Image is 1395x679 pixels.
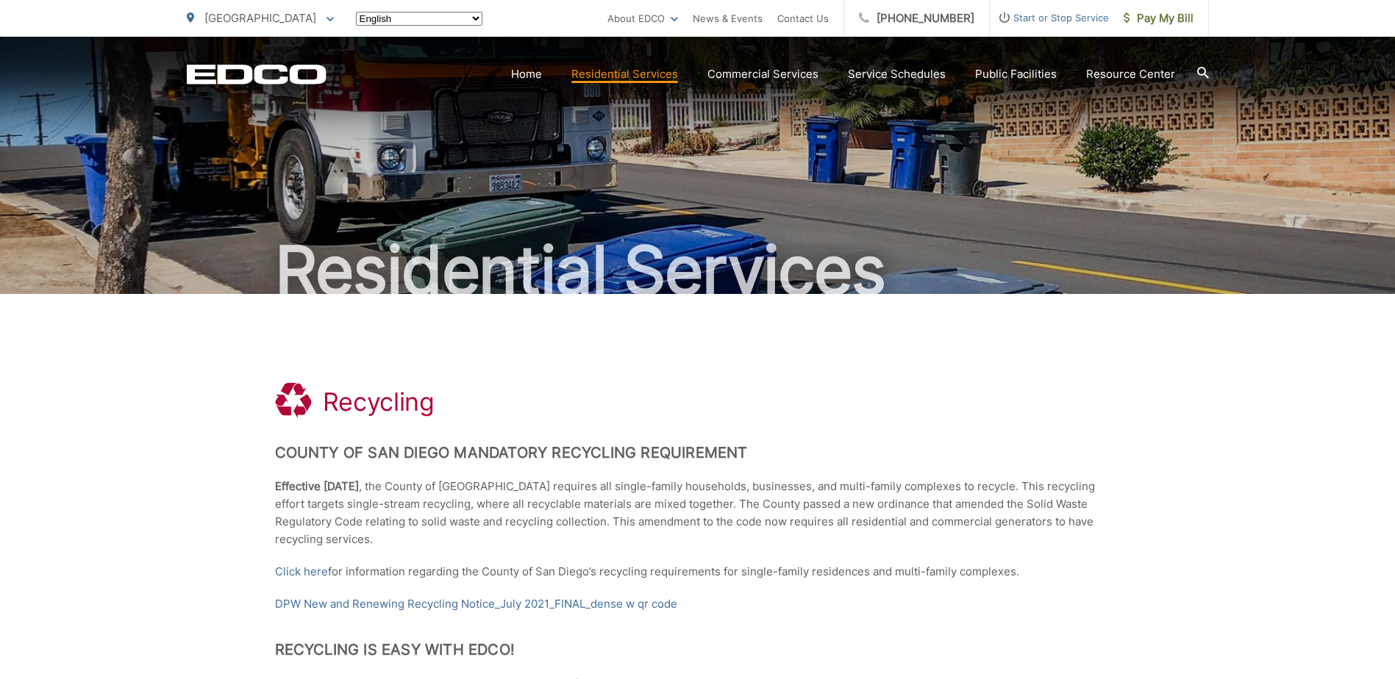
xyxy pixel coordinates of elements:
select: Select a language [356,12,482,26]
p: for information regarding the County of San Diego’s recycling requirements for single-family resi... [275,563,1121,581]
span: Pay My Bill [1124,10,1194,27]
h1: Recycling [323,387,435,417]
a: DPW New and Renewing Recycling Notice_July 2021_FINAL_dense w qr code [275,595,677,613]
a: Click here [275,563,328,581]
h2: County of San Diego Mandatory Recycling Requirement [275,444,1121,461]
p: , the County of [GEOGRAPHIC_DATA] requires all single-family households, businesses, and multi-fa... [275,478,1121,548]
h2: Recycling is Easy with EDCO! [275,641,1121,658]
a: Service Schedules [848,65,946,83]
a: EDCD logo. Return to the homepage. [187,64,327,85]
a: About EDCO [607,10,678,27]
a: Resource Center [1086,65,1175,83]
a: Home [511,65,542,83]
h2: Residential Services [187,234,1209,307]
a: News & Events [693,10,763,27]
a: Commercial Services [707,65,818,83]
span: [GEOGRAPHIC_DATA] [204,11,316,25]
a: Public Facilities [975,65,1057,83]
a: Residential Services [571,65,678,83]
a: Contact Us [777,10,829,27]
strong: Effective [DATE] [275,479,359,493]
